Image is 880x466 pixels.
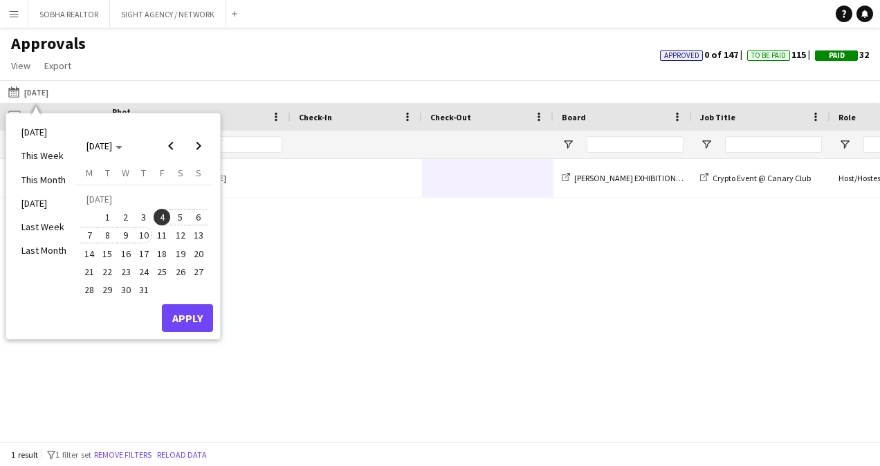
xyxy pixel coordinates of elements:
li: This Week [13,144,75,167]
span: 22 [100,263,116,280]
button: Choose month and year [81,133,128,158]
button: 02-07-2025 [117,208,135,226]
span: W [122,167,129,179]
span: 26 [172,263,189,280]
span: 9 [118,227,134,243]
button: 20-07-2025 [190,244,208,262]
span: 2 [118,209,134,225]
button: Open Filter Menu [838,138,851,151]
button: Open Filter Menu [562,138,574,151]
span: Paid [829,51,845,60]
button: 13-07-2025 [190,226,208,244]
span: 1 [100,209,116,225]
span: M [86,167,93,179]
button: 08-07-2025 [98,226,116,244]
button: 12-07-2025 [171,226,189,244]
div: [PERSON_NAME] [159,159,291,197]
button: 18-07-2025 [153,244,171,262]
button: 09-07-2025 [117,226,135,244]
span: 1 filter set [55,449,91,460]
span: 13 [190,227,207,243]
a: View [6,57,36,75]
span: 25 [154,263,170,280]
input: Board Filter Input [587,136,684,153]
span: F [160,167,165,179]
span: Photo [112,106,134,127]
button: 11-07-2025 [153,226,171,244]
button: 19-07-2025 [171,244,189,262]
button: 28-07-2025 [80,281,98,299]
li: Last Month [13,239,75,262]
td: [DATE] [80,190,208,208]
button: 16-07-2025 [117,244,135,262]
span: 18 [154,245,170,262]
span: Export [44,59,71,72]
span: 5 [172,209,189,225]
span: 31 [136,281,152,298]
li: [DATE] [13,120,75,144]
span: Role [838,112,856,122]
button: 24-07-2025 [135,263,153,281]
span: 14 [81,245,98,262]
span: 15 [100,245,116,262]
span: S [196,167,201,179]
button: 21-07-2025 [80,263,98,281]
span: 17 [136,245,152,262]
button: 10-07-2025 [135,226,153,244]
button: Reload data [154,447,210,463]
button: Open Filter Menu [700,138,713,151]
span: Check-Out [430,112,471,122]
button: 23-07-2025 [117,263,135,281]
span: 19 [172,245,189,262]
span: 20 [190,245,207,262]
span: 3 [136,209,152,225]
span: 32 [815,48,869,61]
span: 11 [154,227,170,243]
span: 6 [190,209,207,225]
span: 30 [118,281,134,298]
span: [PERSON_NAME] EXHIBITIONS LLC [574,173,695,183]
span: Name [167,112,190,122]
span: 115 [747,48,815,61]
button: 14-07-2025 [80,244,98,262]
button: SIGHT AGENCY / NETWORK [110,1,226,28]
li: [DATE] [13,192,75,215]
li: This Month [13,168,75,192]
button: 07-07-2025 [80,226,98,244]
span: T [141,167,146,179]
button: 25-07-2025 [153,263,171,281]
button: 27-07-2025 [190,263,208,281]
a: Crypto Event @ Canary Club [700,173,811,183]
span: 27 [190,263,207,280]
button: Next month [185,132,212,160]
span: 8 [100,227,116,243]
span: S [178,167,183,179]
button: 03-07-2025 [135,208,153,226]
button: 04-07-2025 [153,208,171,226]
button: 30-07-2025 [117,281,135,299]
span: 4 [154,209,170,225]
span: 29 [100,281,116,298]
button: 15-07-2025 [98,244,116,262]
a: [PERSON_NAME] EXHIBITIONS LLC [562,173,695,183]
button: 05-07-2025 [171,208,189,226]
span: Board [562,112,586,122]
button: Apply [162,304,213,332]
span: Job Title [700,112,735,122]
span: 21 [81,263,98,280]
span: T [105,167,110,179]
li: Last Week [13,215,75,239]
button: 22-07-2025 [98,263,116,281]
button: [DATE] [6,84,51,100]
span: 24 [136,263,152,280]
span: 10 [136,227,152,243]
button: 01-07-2025 [98,208,116,226]
span: 0 of 147 [660,48,747,61]
span: 28 [81,281,98,298]
button: 26-07-2025 [171,263,189,281]
span: Check-In [299,112,332,122]
a: Export [39,57,77,75]
button: 17-07-2025 [135,244,153,262]
button: 06-07-2025 [190,208,208,226]
span: Approved [664,51,699,60]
